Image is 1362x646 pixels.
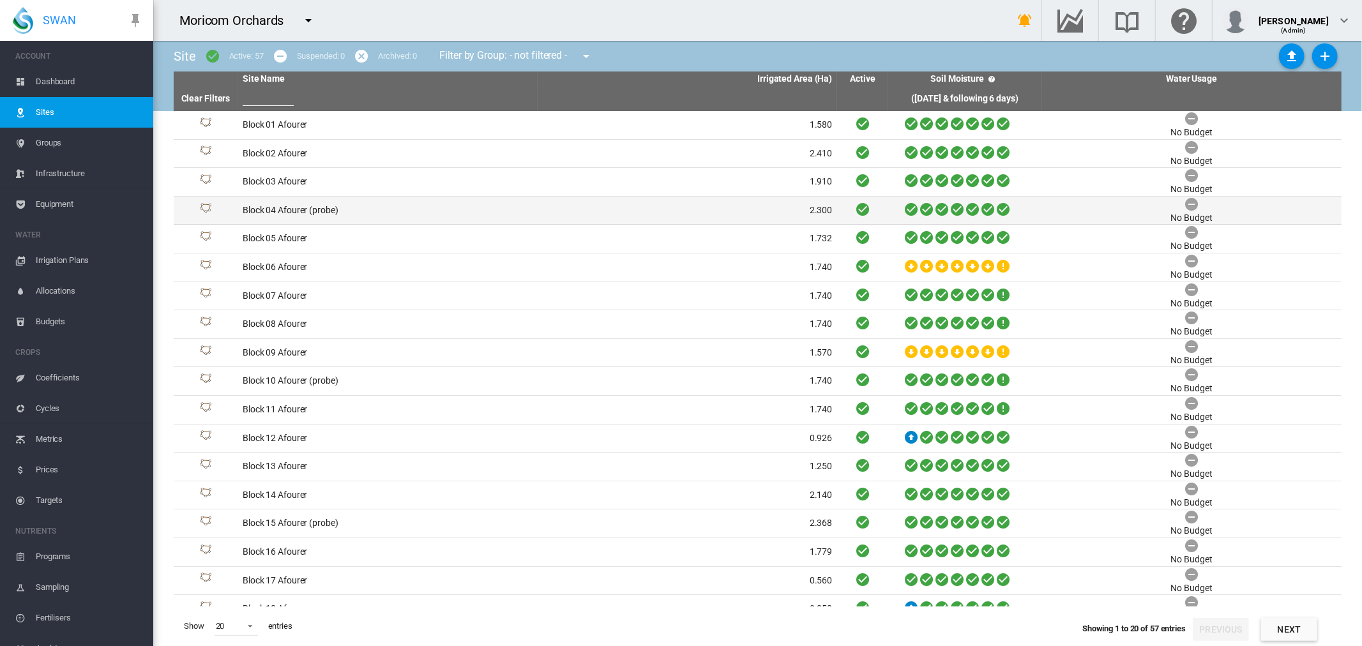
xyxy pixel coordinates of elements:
img: 1.svg [198,545,213,560]
div: No Budget [1171,497,1213,509]
td: 1.740 [538,396,838,424]
div: No Budget [1171,326,1213,338]
span: Irrigation Plans [36,245,143,276]
div: Site Id: 36621 [179,288,232,303]
div: No Budget [1171,183,1213,196]
span: WATER [15,225,143,245]
md-icon: icon-chevron-down [1336,13,1352,28]
tr: Site Id: 36630 Block 16 Afourer 1.779 No Budget [174,538,1342,567]
button: Previous [1193,618,1249,641]
md-icon: Search the knowledge base [1112,13,1142,28]
td: Block 01 Afourer [238,111,538,139]
img: 1.svg [198,317,213,332]
button: Next [1261,618,1317,641]
span: entries [263,615,298,637]
span: Sampling [36,572,143,603]
td: Block 09 Afourer [238,339,538,367]
div: Site Id: 36673 [179,146,232,161]
td: Block 03 Afourer [238,168,538,196]
div: Active: 57 [229,50,264,62]
md-icon: icon-minus-circle [273,49,288,64]
tr: Site Id: 36680 Block 06 Afourer 1.740 No Budget [174,253,1342,282]
md-icon: icon-plus [1317,49,1333,64]
td: 2.300 [538,197,838,225]
span: Dashboard [36,66,143,97]
tr: Site Id: 36618 Block 10 Afourer (probe) 1.740 No Budget [174,367,1342,396]
th: Irrigated Area (Ha) [538,71,838,87]
img: 1.svg [198,373,213,389]
tr: Site Id: 36619 Block 08 Afourer 1.740 No Budget [174,310,1342,339]
div: No Budget [1171,382,1213,395]
img: 1.svg [198,516,213,531]
img: 1.svg [198,260,213,275]
th: Site Name [238,71,538,87]
span: Infrastructure [36,158,143,189]
td: Block 10 Afourer (probe) [238,367,538,395]
div: No Budget [1171,354,1213,367]
td: Block 18 Afourer [238,595,538,623]
div: No Budget [1171,297,1213,310]
span: Showing 1 to 20 of 57 entries [1082,624,1186,633]
div: No Budget [1171,240,1213,253]
div: Site Id: 36628 [179,459,232,474]
md-icon: icon-menu-down [301,13,316,28]
div: Site Id: 36616 [179,488,232,503]
img: 1.svg [198,459,213,474]
td: Block 08 Afourer [238,310,538,338]
tr: Site Id: 36633 Block 18 Afourer 0.858 No Budget [174,595,1342,624]
span: Sites [36,97,143,128]
div: No Budget [1171,411,1213,424]
div: Moricom Orchards [179,11,295,29]
div: Site Id: 36620 [179,402,232,417]
div: Site Id: 36672 [179,117,232,133]
img: 1.svg [198,203,213,218]
td: Block 07 Afourer [238,282,538,310]
td: 1.570 [538,339,838,367]
md-icon: icon-bell-ring [1017,13,1033,28]
td: Block 12 Afourer [238,424,538,453]
img: 1.svg [198,146,213,161]
span: Groups [36,128,143,158]
div: No Budget [1171,582,1213,595]
div: No Budget [1171,468,1213,481]
td: 2.140 [538,481,838,509]
div: Archived: 0 [378,50,417,62]
td: 1.740 [538,282,838,310]
img: 1.svg [198,231,213,246]
div: No Budget [1171,155,1213,168]
td: 1.580 [538,111,838,139]
tr: Site Id: 36629 Block 17 Afourer 0.560 No Budget [174,567,1342,596]
div: Site Id: 36680 [179,260,232,275]
div: Site Id: 36630 [179,545,232,560]
md-icon: icon-upload [1284,49,1299,64]
td: 0.858 [538,595,838,623]
img: 1.svg [198,573,213,588]
td: 1.740 [538,367,838,395]
td: 1.779 [538,538,838,566]
div: Site Id: 36619 [179,317,232,332]
span: Metrics [36,424,143,454]
td: Block 05 Afourer [238,225,538,253]
button: Sites Bulk Import [1279,43,1305,69]
span: NUTRIENTS [15,521,143,541]
tr: Site Id: 36621 Block 07 Afourer 1.740 No Budget [174,282,1342,311]
img: 1.svg [198,402,213,417]
span: CROPS [15,342,143,363]
span: Coefficients [36,363,143,393]
div: Site Id: 36676 [179,203,232,218]
span: Allocations [36,276,143,306]
tr: Site Id: 36616 Block 14 Afourer 2.140 No Budget [174,481,1342,510]
div: Filter by Group: - not filtered - [430,43,603,69]
div: Site Id: 36617 [179,345,232,361]
span: Prices [36,454,143,485]
img: 1.svg [198,488,213,503]
td: 0.926 [538,424,838,453]
md-icon: icon-menu-down [579,49,594,64]
div: No Budget [1171,525,1213,537]
td: 1.250 [538,453,838,481]
td: 1.910 [538,168,838,196]
td: Block 17 Afourer [238,567,538,595]
tr: Site Id: 36678 Block 05 Afourer 1.732 No Budget [174,225,1342,253]
span: (Admin) [1282,27,1306,34]
th: ([DATE] & following 6 days) [888,87,1041,111]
